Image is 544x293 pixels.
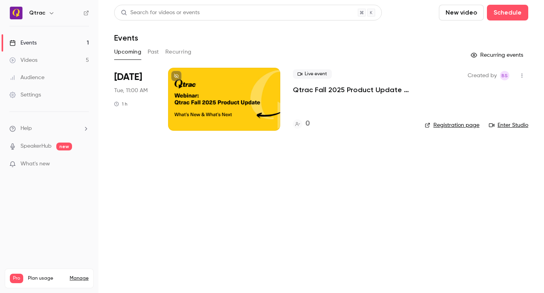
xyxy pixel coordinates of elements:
h1: Events [114,33,138,43]
span: BS [501,71,508,80]
span: Created by [468,71,497,80]
li: help-dropdown-opener [9,124,89,133]
button: Past [148,46,159,58]
button: Upcoming [114,46,141,58]
h4: 0 [305,119,310,129]
button: Schedule [487,5,528,20]
a: SpeakerHub [20,142,52,150]
img: Qtrac [10,7,22,19]
a: Qtrac Fall 2025 Product Update Webinar [293,85,412,95]
span: new [56,143,72,150]
span: Barry Strauss [500,71,509,80]
div: 1 h [114,101,128,107]
span: Plan usage [28,275,65,282]
span: Live event [293,69,332,79]
a: Registration page [425,121,479,129]
span: What's new [20,160,50,168]
span: Help [20,124,32,133]
a: 0 [293,119,310,129]
div: Audience [9,74,44,82]
span: Pro [10,274,23,283]
div: Events [9,39,37,47]
a: Manage [70,275,89,282]
div: Search for videos or events [121,9,200,17]
button: New video [439,5,484,20]
div: Sep 16 Tue, 11:00 AM (America/Los Angeles) [114,68,155,131]
span: [DATE] [114,71,142,83]
div: Settings [9,91,41,99]
div: Videos [9,56,37,64]
h6: Qtrac [29,9,45,17]
button: Recurring events [467,49,528,61]
span: Tue, 11:00 AM [114,87,148,95]
a: Enter Studio [489,121,528,129]
button: Recurring [165,46,192,58]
